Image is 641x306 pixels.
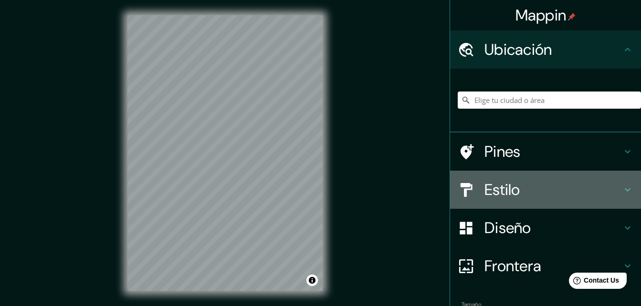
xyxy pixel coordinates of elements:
[568,13,576,20] img: pin-icon.png
[306,275,318,286] button: Alternar atribución
[484,256,622,275] h4: Frontera
[484,142,622,161] h4: Pines
[450,133,641,171] div: Pines
[458,92,641,109] input: Elige tu ciudad o área
[450,31,641,69] div: Ubicación
[515,5,567,25] font: Mappin
[450,247,641,285] div: Frontera
[450,209,641,247] div: Diseño
[484,180,622,199] h4: Estilo
[556,269,630,296] iframe: Help widget launcher
[484,40,622,59] h4: Ubicación
[450,171,641,209] div: Estilo
[484,218,622,237] h4: Diseño
[127,15,323,291] canvas: Mapa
